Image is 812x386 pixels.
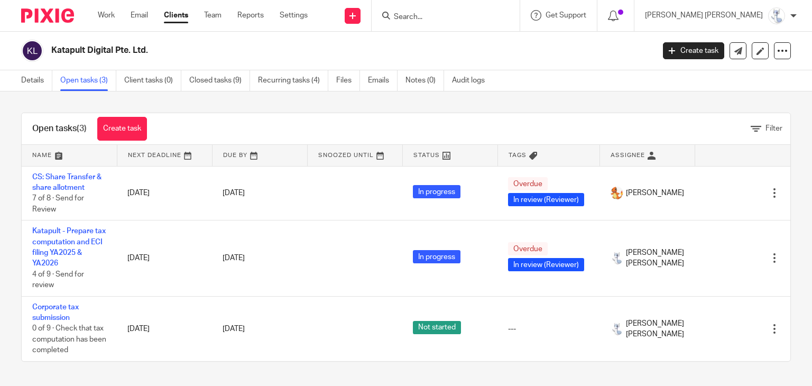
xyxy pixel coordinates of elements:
span: Tags [509,152,527,158]
a: Closed tasks (9) [189,70,250,91]
span: 4 of 9 · Send for review [32,271,84,289]
img: images.jfif [611,323,623,335]
img: svg%3E [21,40,43,62]
a: Emails [368,70,398,91]
input: Search [393,13,488,22]
a: Team [204,10,222,21]
span: Snoozed Until [318,152,374,158]
span: In review (Reviewer) [508,193,584,206]
span: [PERSON_NAME] [626,188,684,198]
a: Audit logs [452,70,493,91]
h1: Open tasks [32,123,87,134]
span: Status [413,152,440,158]
a: Open tasks (3) [60,70,116,91]
a: Email [131,10,148,21]
img: images.jfif [611,252,623,264]
a: Settings [280,10,308,21]
a: Create task [97,117,147,141]
span: [DATE] [223,254,245,262]
td: [DATE] [117,166,212,220]
a: Create task [663,42,724,59]
a: CS: Share Transfer & share allotment [32,173,101,191]
h2: Katapult Digital Pte. Ltd. [51,45,528,56]
img: images.jfif [768,7,785,24]
span: [DATE] [223,325,245,333]
a: Corporate tax submission [32,304,79,321]
a: Katapult - Prepare tax computation and ECI filing YA2025 & YA2026 [32,227,106,267]
td: [DATE] [117,220,212,296]
img: 278-2789894_pokemon-charmander-vector.png [611,187,623,199]
span: 0 of 9 · Check that tax computation has been completed [32,325,106,354]
a: Reports [237,10,264,21]
span: Overdue [508,242,548,255]
a: Client tasks (0) [124,70,181,91]
span: Filter [765,125,782,132]
span: 7 of 8 · Send for Review [32,195,84,213]
span: (3) [77,124,87,133]
a: Details [21,70,52,91]
span: In progress [413,250,460,263]
div: --- [508,324,589,334]
a: Notes (0) [405,70,444,91]
span: Not started [413,321,461,334]
span: In progress [413,185,460,198]
a: Files [336,70,360,91]
span: [PERSON_NAME] [PERSON_NAME] [626,247,685,269]
a: Work [98,10,115,21]
span: [PERSON_NAME] [PERSON_NAME] [626,318,685,340]
span: Get Support [546,12,586,19]
p: [PERSON_NAME] [PERSON_NAME] [645,10,763,21]
span: In review (Reviewer) [508,258,584,271]
a: Clients [164,10,188,21]
img: Pixie [21,8,74,23]
span: [DATE] [223,189,245,197]
a: Recurring tasks (4) [258,70,328,91]
td: [DATE] [117,296,212,361]
span: Overdue [508,177,548,190]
